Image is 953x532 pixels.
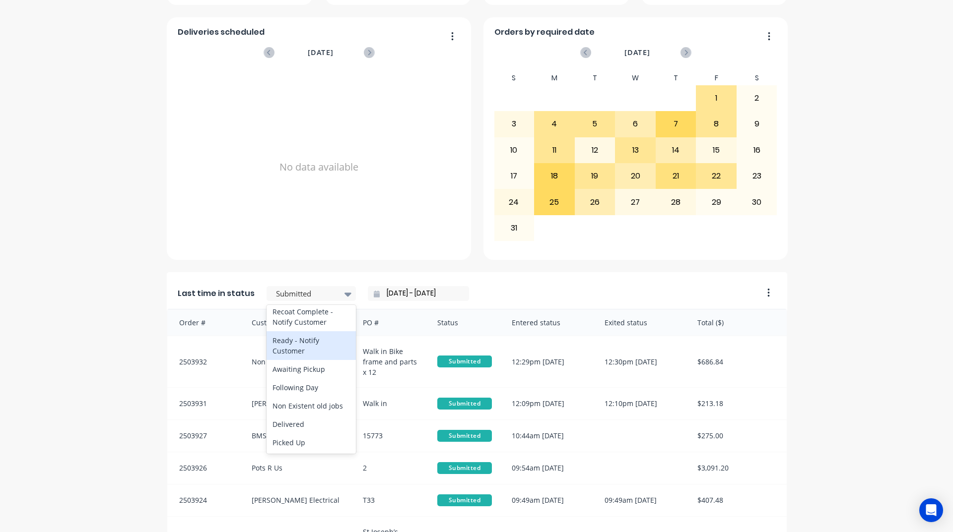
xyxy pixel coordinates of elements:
[353,388,427,419] div: Walk in
[494,164,534,188] div: 17
[575,138,615,163] div: 12
[267,378,356,397] div: Following Day
[353,484,427,516] div: T33
[502,388,595,419] div: 12:09pm [DATE]
[575,112,615,136] div: 5
[267,415,356,433] div: Delivered
[494,216,534,240] div: 31
[615,71,656,85] div: W
[687,452,787,484] div: $3,091.20
[380,286,465,301] input: Filter by date
[502,336,595,387] div: 12:29pm [DATE]
[353,336,427,387] div: Walk in Bike frame and parts x 12
[167,420,242,452] div: 2503927
[494,189,534,214] div: 24
[167,309,242,336] div: Order #
[437,355,492,367] span: Submitted
[267,397,356,415] div: Non Existent old jobs
[656,189,696,214] div: 28
[696,138,736,163] div: 15
[308,47,334,58] span: [DATE]
[737,164,777,188] div: 23
[267,360,356,378] div: Awaiting Pickup
[687,336,787,387] div: $686.84
[167,484,242,516] div: 2503924
[353,309,427,336] div: PO #
[242,388,353,419] div: [PERSON_NAME]
[696,71,737,85] div: F
[535,138,574,163] div: 11
[242,452,353,484] div: Pots R Us
[615,164,655,188] div: 20
[167,452,242,484] div: 2503926
[502,420,595,452] div: 10:44am [DATE]
[242,420,353,452] div: BMS Beta Metal Spinning
[687,309,787,336] div: Total ($)
[242,484,353,516] div: [PERSON_NAME] Electrical
[267,331,356,360] div: Ready - Notify Customer
[437,398,492,410] span: Submitted
[427,309,502,336] div: Status
[535,112,574,136] div: 4
[696,86,736,111] div: 1
[575,164,615,188] div: 19
[696,164,736,188] div: 22
[494,138,534,163] div: 10
[178,71,461,263] div: No data available
[167,388,242,419] div: 2503931
[615,138,655,163] div: 13
[696,112,736,136] div: 8
[353,452,427,484] div: 2
[494,112,534,136] div: 3
[687,420,787,452] div: $275.00
[502,452,595,484] div: 09:54am [DATE]
[267,433,356,452] div: Picked Up
[737,112,777,136] div: 9
[687,388,787,419] div: $213.18
[267,302,356,331] div: Recoat Complete - Notify Customer
[534,71,575,85] div: M
[615,189,655,214] div: 27
[437,494,492,506] span: Submitted
[178,26,265,38] span: Deliveries scheduled
[656,164,696,188] div: 21
[502,309,595,336] div: Entered status
[437,462,492,474] span: Submitted
[687,484,787,516] div: $407.48
[595,388,687,419] div: 12:10pm [DATE]
[737,138,777,163] div: 16
[737,71,777,85] div: S
[595,336,687,387] div: 12:30pm [DATE]
[656,112,696,136] div: 7
[575,71,615,85] div: T
[737,86,777,111] div: 2
[502,484,595,516] div: 09:49am [DATE]
[595,309,687,336] div: Exited status
[737,189,777,214] div: 30
[595,484,687,516] div: 09:49am [DATE]
[437,430,492,442] span: Submitted
[624,47,650,58] span: [DATE]
[919,498,943,522] div: Open Intercom Messenger
[615,112,655,136] div: 6
[178,288,255,299] span: Last time in status
[656,138,696,163] div: 14
[242,309,353,336] div: Customer
[535,189,574,214] div: 25
[353,420,427,452] div: 15773
[242,336,353,387] div: Non account customers
[167,336,242,387] div: 2503932
[696,189,736,214] div: 29
[535,164,574,188] div: 18
[656,71,696,85] div: T
[494,71,535,85] div: S
[575,189,615,214] div: 26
